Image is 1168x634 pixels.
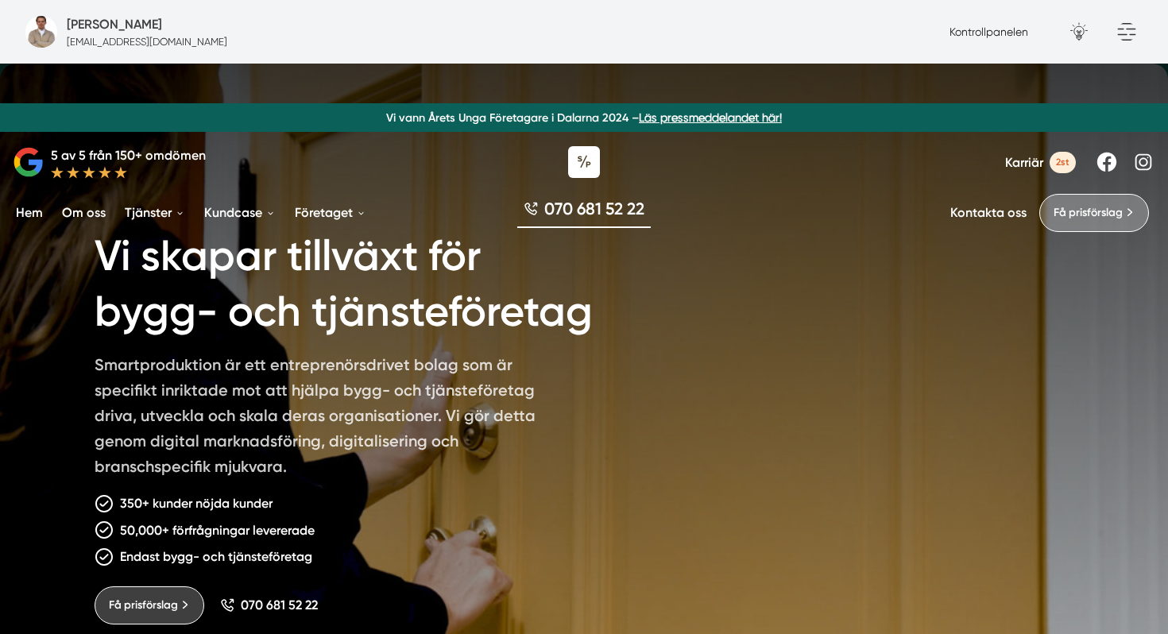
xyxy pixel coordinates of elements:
img: foretagsbild-pa-smartproduktion-ett-foretag-i-dalarnas-lan.png [25,16,57,48]
a: Kontrollpanelen [949,25,1028,38]
a: Kontakta oss [950,205,1027,220]
p: 50,000+ förfrågningar levererade [120,520,315,540]
span: Få prisförslag [1054,204,1123,222]
h5: Försäljare [67,14,162,34]
p: Vi vann Årets Unga Företagare i Dalarna 2024 – [6,110,1162,126]
a: Karriär 2st [1005,152,1076,173]
a: Tjänster [122,192,188,233]
a: Kundcase [201,192,279,233]
span: Karriär [1005,155,1043,170]
a: Få prisförslag [1039,194,1149,232]
span: 070 681 52 22 [241,597,318,613]
a: Företaget [292,192,369,233]
span: 2st [1050,152,1076,173]
p: [EMAIL_ADDRESS][DOMAIN_NAME] [67,34,227,49]
a: Läs pressmeddelandet här! [639,111,782,124]
p: 350+ kunder nöjda kunder [120,493,273,513]
a: 070 681 52 22 [220,597,318,613]
h1: Vi skapar tillväxt för bygg- och tjänsteföretag [95,210,650,352]
p: Endast bygg- och tjänsteföretag [120,547,312,566]
a: Få prisförslag [95,586,204,624]
a: Hem [13,192,46,233]
p: 5 av 5 från 150+ omdömen [51,145,206,165]
a: Om oss [59,192,109,233]
span: 070 681 52 22 [544,197,644,220]
p: Smartproduktion är ett entreprenörsdrivet bolag som är specifikt inriktade mot att hjälpa bygg- o... [95,352,552,485]
a: 070 681 52 22 [517,197,651,228]
span: Få prisförslag [109,597,178,614]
